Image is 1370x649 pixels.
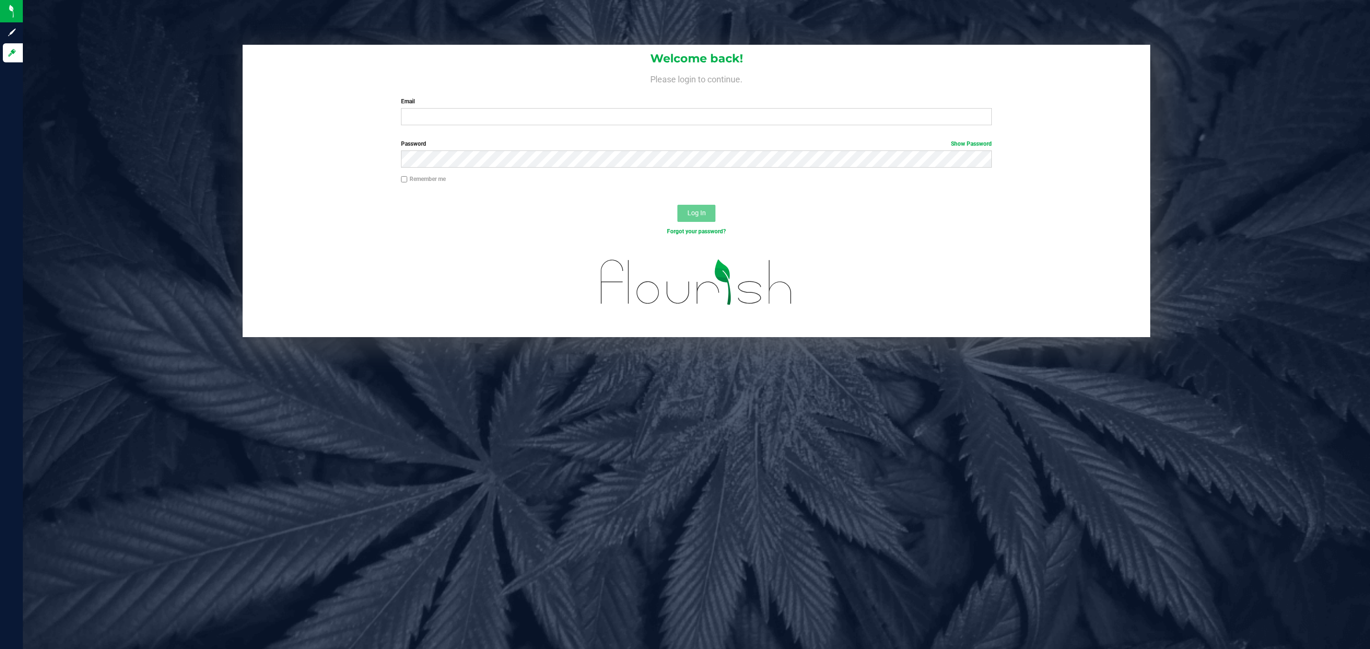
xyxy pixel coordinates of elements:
[583,246,810,319] img: flourish_logo.svg
[401,140,426,147] span: Password
[667,228,726,235] a: Forgot your password?
[951,140,992,147] a: Show Password
[7,28,17,37] inline-svg: Sign up
[401,175,446,183] label: Remember me
[401,97,992,106] label: Email
[243,72,1150,84] h4: Please login to continue.
[687,209,706,217] span: Log In
[677,205,715,222] button: Log In
[243,52,1150,65] h1: Welcome back!
[7,48,17,58] inline-svg: Log in
[401,176,408,183] input: Remember me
